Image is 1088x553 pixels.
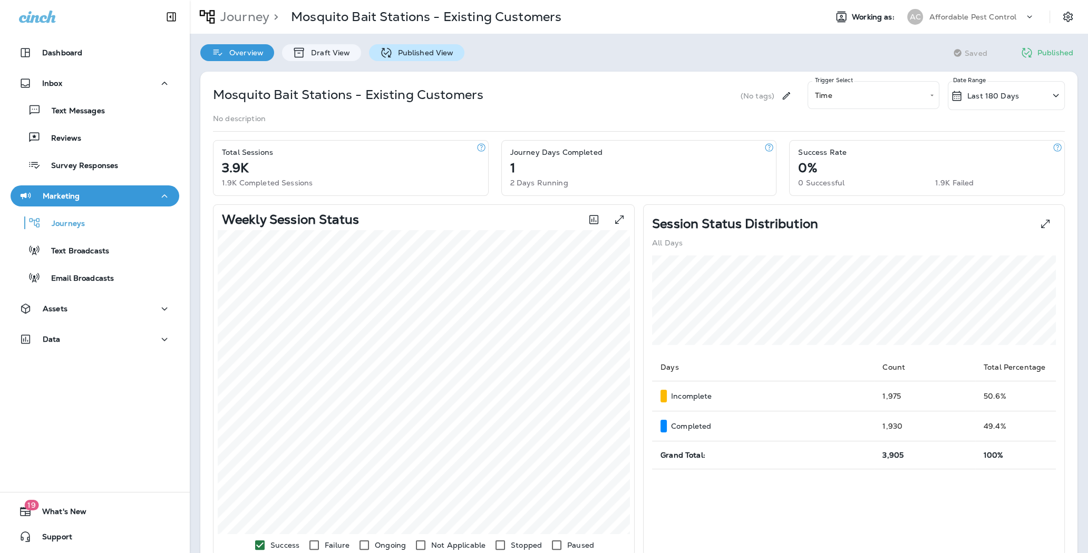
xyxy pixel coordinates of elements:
[32,532,72,545] span: Support
[11,212,179,234] button: Journeys
[874,411,975,441] td: 1,930
[222,164,249,172] p: 3.9K
[291,9,561,25] p: Mosquito Bait Stations - Existing Customers
[907,9,923,25] div: AC
[213,114,266,123] p: No description
[224,48,264,57] p: Overview
[11,526,179,547] button: Support
[965,49,987,57] span: Saved
[11,298,179,319] button: Assets
[660,450,705,460] span: Grand Total:
[882,450,904,460] span: 3,905
[808,81,939,109] div: Time
[583,209,605,230] button: Toggle between session count and session percentage
[953,76,987,84] p: Date Range
[511,541,542,549] p: Stopped
[41,161,118,171] p: Survey Responses
[11,99,179,121] button: Text Messages
[776,81,796,110] div: Edit
[306,48,350,57] p: Draft View
[11,239,179,261] button: Text Broadcasts
[32,507,86,520] span: What's New
[967,92,1019,100] p: Last 180 Days
[375,541,406,549] p: Ongoing
[157,6,186,27] button: Collapse Sidebar
[510,164,515,172] p: 1
[798,148,847,156] p: Success Rate
[815,76,853,84] label: Trigger Select
[431,541,485,549] p: Not Applicable
[935,179,974,187] p: 1.9K Failed
[609,209,630,230] button: View graph expanded to full screen
[671,392,712,400] p: Incomplete
[874,381,975,411] td: 1,975
[798,179,844,187] p: 0 Successful
[652,353,874,381] th: Days
[41,246,109,256] p: Text Broadcasts
[222,148,273,156] p: Total Sessions
[222,215,359,224] p: Weekly Session Status
[11,73,179,94] button: Inbox
[43,192,80,200] p: Marketing
[975,353,1056,381] th: Total Percentage
[1037,48,1073,57] p: Published
[269,9,278,25] p: >
[11,154,179,176] button: Survey Responses
[652,239,683,247] p: All Days
[213,86,483,103] p: Mosquito Bait Stations - Existing Customers
[975,381,1056,411] td: 50.6 %
[975,411,1056,441] td: 49.4 %
[567,541,594,549] p: Paused
[11,42,179,63] button: Dashboard
[510,179,568,187] p: 2 Days Running
[43,335,61,343] p: Data
[270,541,299,549] p: Success
[1058,7,1077,26] button: Settings
[41,219,85,229] p: Journeys
[874,353,975,381] th: Count
[11,126,179,149] button: Reviews
[41,134,81,144] p: Reviews
[24,500,38,510] span: 19
[42,48,82,57] p: Dashboard
[393,48,454,57] p: Published View
[671,422,711,430] p: Completed
[325,541,349,549] p: Failure
[510,148,603,156] p: Journey Days Completed
[1035,213,1056,234] button: View Pie expanded to full screen
[929,13,1016,21] p: Affordable Pest Control
[216,9,269,25] p: Journey
[41,274,114,284] p: Email Broadcasts
[43,304,67,313] p: Assets
[652,220,818,228] p: Session Status Distribution
[741,92,774,100] p: (No tags)
[984,450,1004,460] span: 100%
[11,329,179,350] button: Data
[11,185,179,206] button: Marketing
[798,164,817,172] p: 0%
[11,266,179,289] button: Email Broadcasts
[852,13,897,22] span: Working as:
[42,79,62,87] p: Inbox
[222,179,313,187] p: 1.9K Completed Sessions
[41,106,105,116] p: Text Messages
[11,501,179,522] button: 19What's New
